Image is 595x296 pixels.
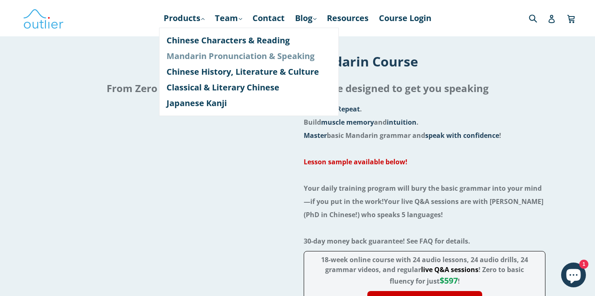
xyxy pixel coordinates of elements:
[211,11,246,26] a: Team
[304,184,542,206] span: Your daily training program will bury the basic grammar into your mind—if you put in the work!
[304,118,419,127] span: Build and .
[23,6,64,30] img: Outlier Linguistics
[159,11,209,26] a: Products
[7,78,588,98] h2: From Zero to Mandarin speaking Hero: A course designed to get you speaking
[440,277,460,286] span: !
[323,11,373,26] a: Resources
[167,95,331,111] a: Japanese Kanji
[440,275,458,286] span: $597
[527,9,550,26] input: Search
[50,102,291,238] iframe: Embedded Vimeo Video
[304,237,470,246] span: 30-day money back guarantee! See FAQ for details.
[321,255,528,286] span: 18-week online course with 24 audio lessons, 24 audio drills, 24 grammar videos, and regular ! Ze...
[425,131,499,140] span: speak with confidence
[304,197,543,219] span: Your live Q&A sessions are with [PERSON_NAME] (PhD in Chinese!) who speaks 5 languages!
[291,11,321,26] a: Blog
[375,11,436,26] a: Course Login
[167,80,331,95] a: Classical & Literary Chinese
[167,64,331,80] a: Chinese History, Literature & Culture
[321,118,374,127] span: muscle memory
[248,11,289,26] a: Contact
[304,131,327,140] span: Master
[7,52,588,70] h1: The Get Speaking™ Mandarin Course
[167,48,331,64] a: Mandarin Pronunciation & Speaking
[167,33,331,48] a: Chinese Characters & Reading
[421,265,478,274] span: live Q&A sessions
[387,118,416,127] span: intuition
[337,104,360,114] span: Repeat
[304,131,501,140] span: basic Mandarin grammar and !
[559,263,588,289] inbox-online-store-chat: Shopify online store chat
[304,157,407,166] a: Lesson sample available below!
